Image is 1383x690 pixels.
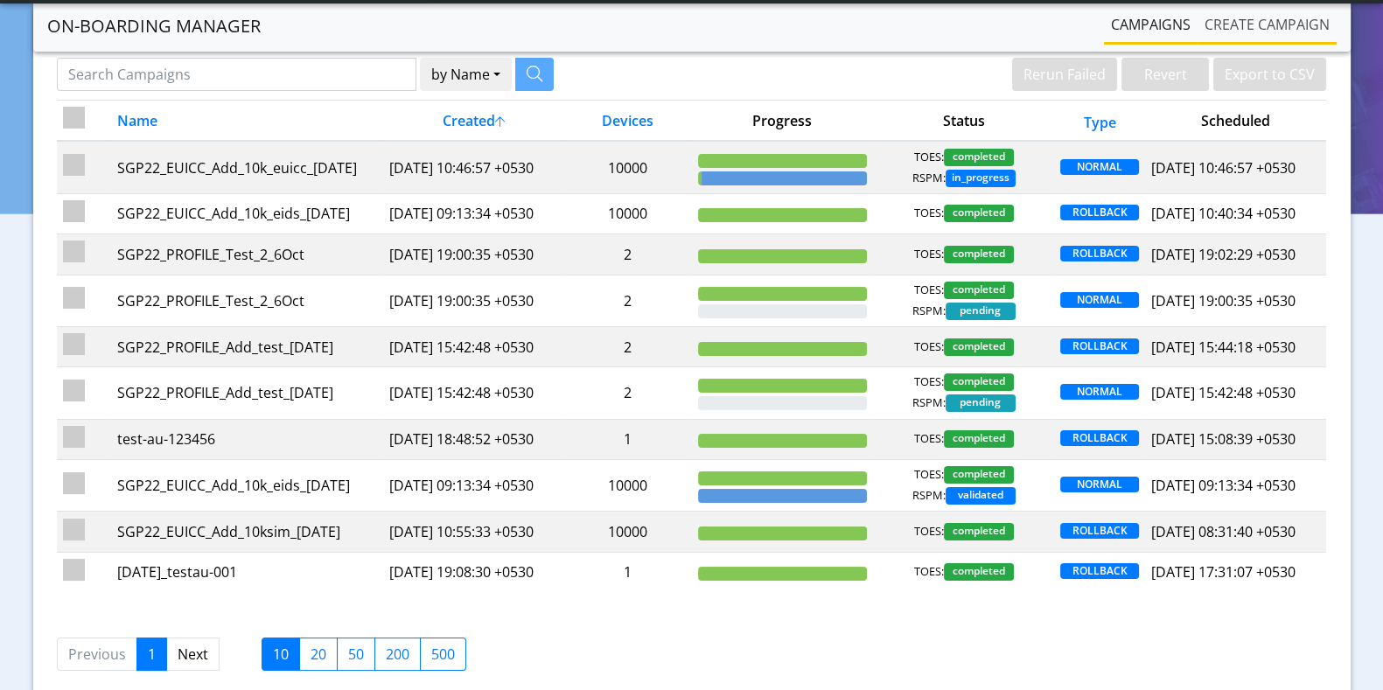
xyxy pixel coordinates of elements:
th: Progress [691,101,872,142]
span: [DATE] 19:00:35 +0530 [1151,291,1296,310]
div: test-au-123456 [117,429,377,450]
th: Type [1054,101,1145,142]
div: SGP22_EUICC_Add_10k_euicc_[DATE] [117,157,377,178]
td: [DATE] 15:42:48 +0530 [383,326,564,366]
span: RSPM: [912,170,946,187]
span: TOES: [914,373,944,391]
a: 1 [136,638,167,671]
label: 200 [374,638,421,671]
span: ROLLBACK [1060,430,1138,446]
a: Campaigns [1104,7,1198,42]
span: RSPM: [912,303,946,320]
td: 10000 [564,193,691,233]
span: NORMAL [1060,292,1138,308]
span: completed [944,523,1014,540]
label: 50 [337,638,375,671]
span: completed [944,338,1014,356]
button: Rerun Failed [1012,58,1117,91]
td: [DATE] 10:46:57 +0530 [383,141,564,193]
div: SGP22_EUICC_Add_10k_eids_[DATE] [117,475,377,496]
span: [DATE] 19:02:29 +0530 [1151,245,1296,264]
td: [DATE] 15:42:48 +0530 [383,367,564,419]
td: [DATE] 09:13:34 +0530 [383,193,564,233]
td: 2 [564,326,691,366]
span: ROLLBACK [1060,338,1138,354]
span: [DATE] 15:42:48 +0530 [1151,383,1296,402]
td: [DATE] 19:08:30 +0530 [383,552,564,592]
div: SGP22_PROFILE_Test_2_6Oct [117,244,377,265]
span: completed [944,149,1014,166]
span: ROLLBACK [1060,205,1138,220]
span: RSPM: [912,487,946,505]
span: completed [944,466,1014,484]
span: TOES: [914,205,944,222]
span: NORMAL [1060,477,1138,492]
span: [DATE] 08:31:40 +0530 [1151,522,1296,541]
td: 2 [564,275,691,326]
input: Search Campaigns [57,58,417,91]
span: RSPM: [912,394,946,412]
span: completed [944,282,1014,299]
span: ROLLBACK [1060,246,1138,261]
td: [DATE] 19:00:35 +0530 [383,234,564,275]
span: pending [946,303,1016,320]
span: [DATE] 17:31:07 +0530 [1151,562,1296,582]
span: pending [946,394,1016,412]
td: 2 [564,234,691,275]
a: Next [166,638,220,671]
div: [DATE]_testau-001 [117,561,377,582]
span: completed [944,373,1014,391]
span: [DATE] 10:40:34 +0530 [1151,204,1296,223]
th: Status [873,101,1054,142]
td: [DATE] 18:48:52 +0530 [383,419,564,459]
span: completed [944,205,1014,222]
span: completed [944,430,1014,448]
span: in_progress [946,170,1016,187]
span: ROLLBACK [1060,523,1138,539]
a: On-Boarding Manager [47,9,261,44]
span: TOES: [914,282,944,299]
div: SGP22_PROFILE_Add_test_[DATE] [117,337,377,358]
span: TOES: [914,338,944,356]
span: [DATE] 10:46:57 +0530 [1151,158,1296,178]
span: validated [946,487,1016,505]
span: NORMAL [1060,384,1138,400]
span: TOES: [914,563,944,581]
span: ROLLBACK [1060,563,1138,579]
span: [DATE] 15:08:39 +0530 [1151,429,1296,449]
div: SGP22_EUICC_Add_10ksim_[DATE] [117,521,377,542]
th: Name [111,101,383,142]
span: completed [944,246,1014,263]
div: SGP22_EUICC_Add_10k_eids_[DATE] [117,203,377,224]
div: SGP22_PROFILE_Test_2_6Oct [117,290,377,311]
th: Created [383,101,564,142]
label: 20 [299,638,338,671]
span: [DATE] 09:13:34 +0530 [1151,476,1296,495]
div: SGP22_PROFILE_Add_test_[DATE] [117,382,377,403]
span: TOES: [914,430,944,448]
span: TOES: [914,466,944,484]
td: 10000 [564,460,691,512]
td: [DATE] 10:55:33 +0530 [383,512,564,552]
td: 10000 [564,512,691,552]
span: TOES: [914,246,944,263]
td: 1 [564,419,691,459]
th: Scheduled [1145,101,1326,142]
button: Export to CSV [1213,58,1326,91]
span: NORMAL [1060,159,1138,175]
td: [DATE] 19:00:35 +0530 [383,275,564,326]
span: completed [944,563,1014,581]
label: 10 [262,638,300,671]
td: [DATE] 09:13:34 +0530 [383,460,564,512]
button: Revert [1121,58,1209,91]
th: Devices [564,101,691,142]
td: 2 [564,367,691,419]
td: 10000 [564,141,691,193]
label: 500 [420,638,466,671]
a: Create campaign [1198,7,1337,42]
td: 1 [564,552,691,592]
span: TOES: [914,149,944,166]
button: by Name [420,58,512,91]
span: [DATE] 15:44:18 +0530 [1151,338,1296,357]
span: TOES: [914,523,944,540]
